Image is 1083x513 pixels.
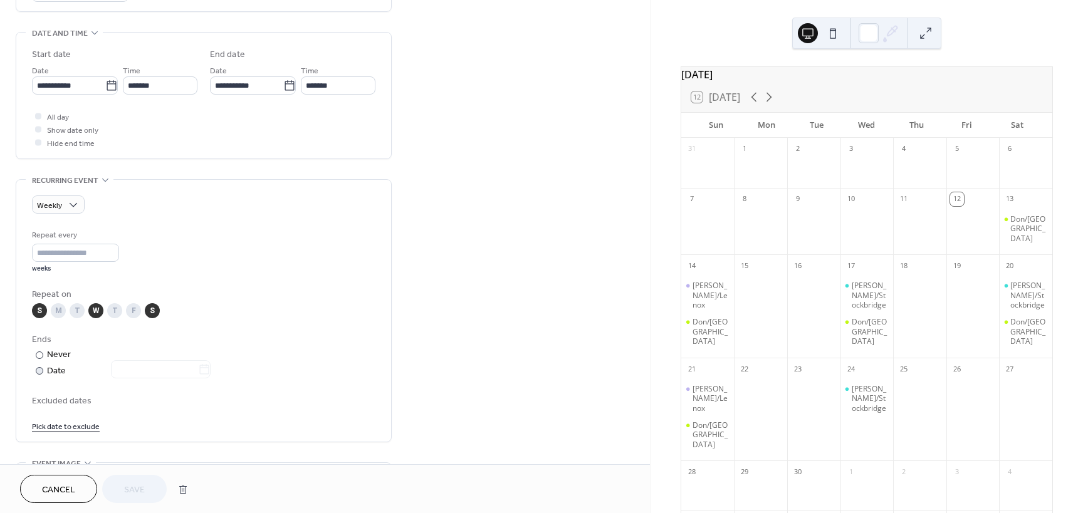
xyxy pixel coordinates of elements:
div: End date [210,48,245,61]
div: 24 [844,362,858,376]
div: 5 [950,142,964,156]
span: Hide end time [47,137,95,150]
div: 4 [1003,465,1017,479]
div: 11 [897,192,911,206]
div: Repeat on [32,288,373,301]
div: Don/[GEOGRAPHIC_DATA] [693,420,730,450]
span: Cancel [42,484,75,497]
div: Ends [32,333,373,346]
div: Julie/Stockbridge [999,281,1052,310]
button: Cancel [20,475,97,503]
div: 26 [950,362,964,376]
div: S [145,303,160,318]
div: 16 [791,259,805,272]
span: Date [32,65,49,78]
div: F [126,303,141,318]
div: 13 [1003,192,1017,206]
div: Don/Cheshire [999,317,1052,346]
div: Don/[GEOGRAPHIC_DATA] [852,317,889,346]
div: Don/Cheshire [999,214,1052,244]
div: 27 [1003,362,1017,376]
span: Event image [32,457,81,470]
div: Never [47,348,71,361]
div: 12 [950,192,964,206]
div: [PERSON_NAME]/Stockbridge [852,281,889,310]
div: 4 [897,142,911,156]
div: Sun [691,113,741,138]
div: Fri [942,113,992,138]
div: S [32,303,47,318]
div: M [51,303,66,318]
span: All day [47,111,69,124]
div: 14 [685,259,699,272]
div: 20 [1003,259,1017,272]
span: Date and time [32,27,88,40]
div: Don/Cheshire [681,317,735,346]
div: 15 [738,259,751,272]
div: Date [47,364,211,378]
span: Pick date to exclude [32,420,100,433]
div: 2 [897,465,911,479]
div: 7 [685,192,699,206]
div: T [107,303,122,318]
div: [PERSON_NAME]/Lenox [693,384,730,413]
div: 1 [844,465,858,479]
div: 10 [844,192,858,206]
div: Wed [842,113,892,138]
div: Julie/Stockbridge [840,281,894,310]
div: Julie/Stockbridge [840,384,894,413]
div: 30 [791,465,805,479]
div: Barbara B/Lenox [681,281,735,310]
div: 6 [1003,142,1017,156]
div: [DATE] [681,67,1052,82]
div: 18 [897,259,911,272]
div: 29 [738,465,751,479]
span: Date [210,65,227,78]
span: Excluded dates [32,395,375,408]
span: Recurring event [32,174,98,187]
div: 31 [685,142,699,156]
div: 17 [844,259,858,272]
div: [PERSON_NAME]/Lenox [693,281,730,310]
span: Time [301,65,318,78]
div: Don/[GEOGRAPHIC_DATA] [1010,214,1047,244]
div: 25 [897,362,911,376]
span: Show date only [47,124,98,137]
div: [PERSON_NAME]/Stockbridge [1010,281,1047,310]
div: Don/Cheshire [840,317,894,346]
div: Tue [792,113,842,138]
div: 19 [950,259,964,272]
div: Don/Cheshire [681,420,735,450]
div: 8 [738,192,751,206]
div: Don/[GEOGRAPHIC_DATA] [693,317,730,346]
span: Weekly [37,199,62,213]
div: T [70,303,85,318]
div: W [88,303,103,318]
div: Barbara B/Lenox [681,384,735,413]
div: weeks [32,264,119,273]
div: 21 [685,362,699,376]
div: 1 [738,142,751,156]
div: 28 [685,465,699,479]
div: Thu [892,113,942,138]
div: 3 [950,465,964,479]
div: 9 [791,192,805,206]
div: 3 [844,142,858,156]
div: Sat [992,113,1042,138]
div: Don/[GEOGRAPHIC_DATA] [1010,317,1047,346]
div: 23 [791,362,805,376]
div: Mon [741,113,792,138]
div: Start date [32,48,71,61]
div: 2 [791,142,805,156]
span: Time [123,65,140,78]
div: 22 [738,362,751,376]
div: [PERSON_NAME]/Stockbridge [852,384,889,413]
div: Repeat every [32,229,117,242]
